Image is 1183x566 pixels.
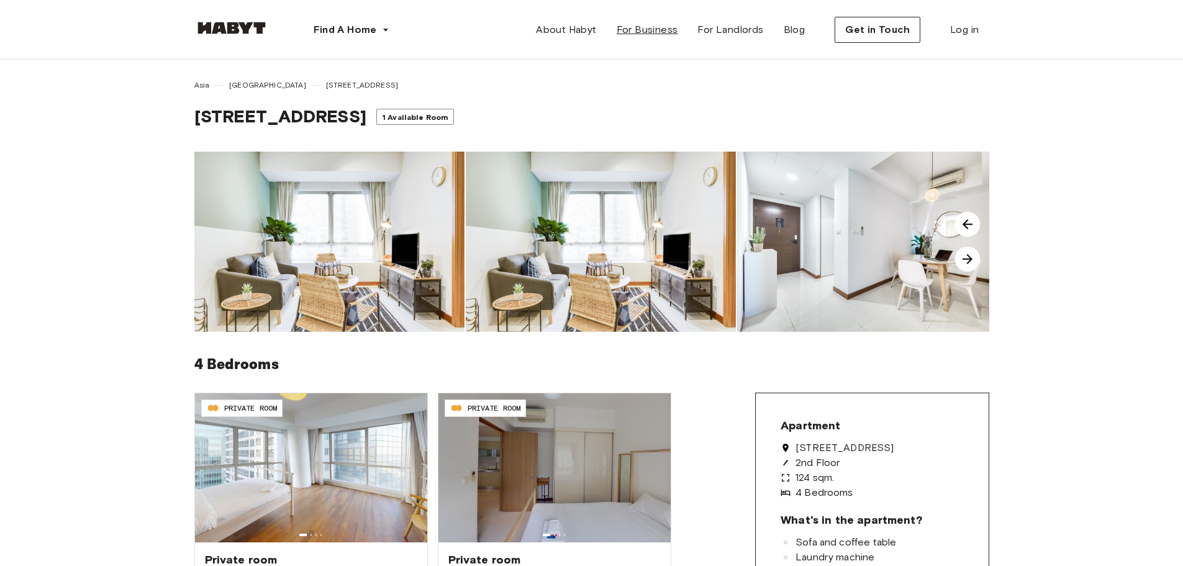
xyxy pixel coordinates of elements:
[382,112,448,122] span: 1 Available Room
[697,22,763,37] span: For Landlords
[607,17,688,42] a: For Business
[194,80,210,91] span: Asia
[845,22,910,37] span: Get in Touch
[795,443,894,453] span: [STREET_ADDRESS]
[194,106,366,127] span: [STREET_ADDRESS]
[526,17,606,42] a: About Habyt
[955,247,980,272] img: image-carousel-arrow
[194,152,465,332] img: image
[795,473,834,483] span: 124 sqm.
[229,80,306,91] span: [GEOGRAPHIC_DATA]
[326,80,398,91] span: [STREET_ADDRESS]
[774,17,815,42] a: Blog
[468,403,521,414] span: PRIVATE ROOM
[314,22,377,37] span: Find A Home
[955,212,980,237] img: image-carousel-arrow
[781,418,840,433] span: Apartment
[737,152,1007,332] img: image
[940,17,989,42] a: Log in
[617,22,678,37] span: For Business
[835,17,920,43] button: Get in Touch
[466,152,736,332] img: image
[781,513,922,527] span: What's in the apartment?
[687,17,773,42] a: For Landlords
[194,352,989,378] h6: 4 Bedrooms
[795,537,896,547] span: Sofa and coffee table
[224,403,278,414] span: PRIVATE ROOM
[795,552,874,562] span: Laundry machine
[438,393,671,542] img: Image of the room
[195,393,427,542] img: Image of the room
[795,458,840,468] span: 2nd Floor
[304,17,399,42] button: Find A Home
[950,22,979,37] span: Log in
[536,22,596,37] span: About Habyt
[795,488,853,498] span: 4 Bedrooms
[194,22,269,34] img: Habyt
[784,22,805,37] span: Blog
